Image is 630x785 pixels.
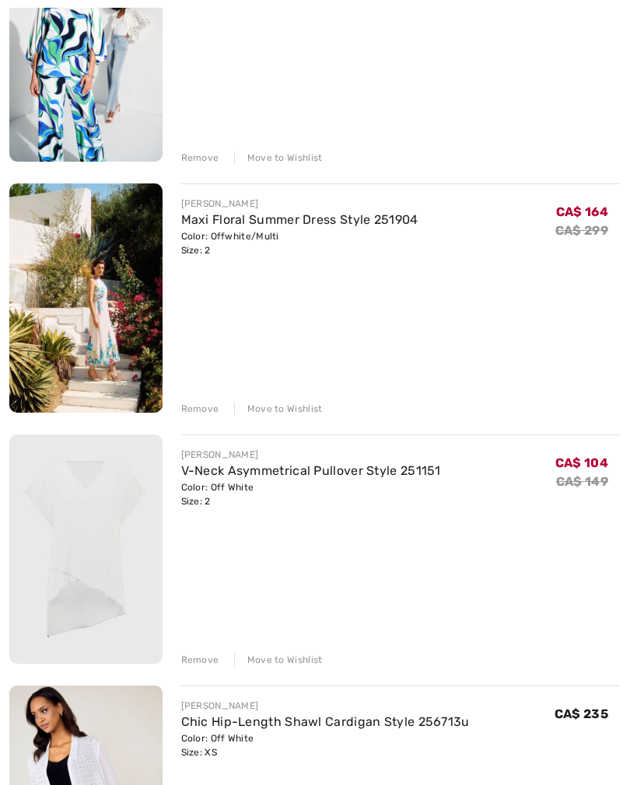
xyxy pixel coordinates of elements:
[9,184,163,413] img: Maxi Floral Summer Dress Style 251904
[555,224,608,239] s: CA$ 299
[181,213,418,228] a: Maxi Floral Summer Dress Style 251904
[9,435,163,665] img: V-Neck Asymmetrical Pullover Style 251151
[234,654,323,668] div: Move to Wishlist
[555,707,608,722] span: CA$ 235
[234,403,323,417] div: Move to Wishlist
[181,732,470,760] div: Color: Off White Size: XS
[181,448,441,462] div: [PERSON_NAME]
[181,715,470,730] a: Chic Hip-Length Shawl Cardigan Style 256713u
[181,197,418,211] div: [PERSON_NAME]
[181,700,470,713] div: [PERSON_NAME]
[234,152,323,166] div: Move to Wishlist
[181,464,441,479] a: V-Neck Asymmetrical Pullover Style 251151
[181,481,441,509] div: Color: Off White Size: 2
[181,152,219,166] div: Remove
[556,475,608,490] s: CA$ 149
[181,230,418,258] div: Color: Offwhite/Multi Size: 2
[555,456,608,471] span: CA$ 104
[556,205,608,220] span: CA$ 164
[181,403,219,417] div: Remove
[181,654,219,668] div: Remove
